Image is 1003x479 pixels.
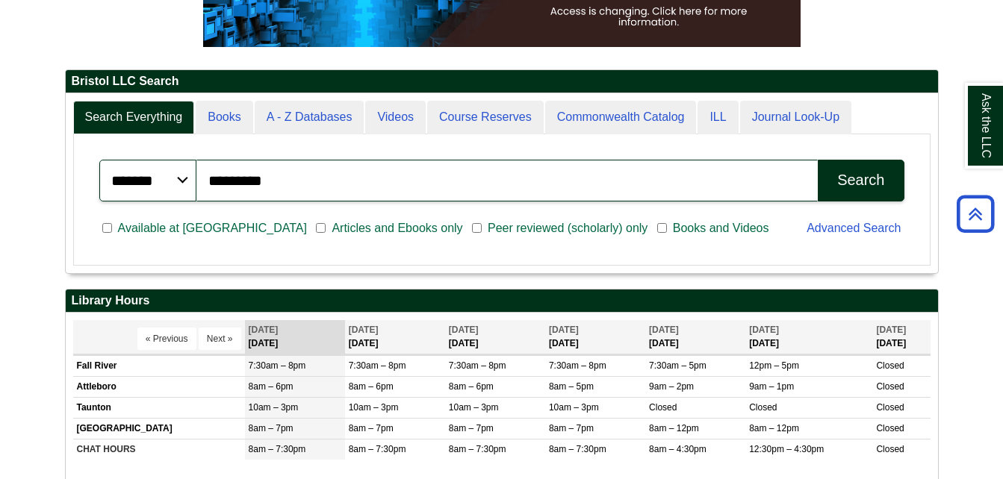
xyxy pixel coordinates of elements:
[73,398,245,419] td: Taunton
[449,423,494,433] span: 8am – 7pm
[449,360,506,371] span: 7:30am – 8pm
[349,381,394,392] span: 8am – 6pm
[549,423,594,433] span: 8am – 7pm
[698,101,738,134] a: ILL
[349,360,406,371] span: 7:30am – 8pm
[657,222,667,235] input: Books and Videos
[549,381,594,392] span: 8am – 5pm
[316,222,326,235] input: Articles and Ebooks only
[667,219,775,237] span: Books and Videos
[449,381,494,392] span: 8am – 6pm
[245,320,345,354] th: [DATE]
[449,402,499,413] span: 10am – 3pm
[249,381,294,392] span: 8am – 6pm
[649,360,707,371] span: 7:30am – 5pm
[876,402,904,413] span: Closed
[740,101,851,134] a: Journal Look-Up
[645,320,745,354] th: [DATE]
[199,328,241,350] button: Next »
[73,355,245,376] td: Fall River
[876,423,904,433] span: Closed
[749,360,799,371] span: 12pm – 5pm
[482,219,653,237] span: Peer reviewed (scholarly) only
[876,325,906,335] span: [DATE]
[349,423,394,433] span: 8am – 7pm
[196,101,252,134] a: Books
[807,222,901,234] a: Advanced Search
[745,320,872,354] th: [DATE]
[255,101,364,134] a: A - Z Databases
[66,70,938,93] h2: Bristol LLC Search
[649,444,707,454] span: 8am – 4:30pm
[73,376,245,397] td: Attleboro
[249,423,294,433] span: 8am – 7pm
[66,289,938,313] h2: Library Hours
[749,402,777,413] span: Closed
[876,360,904,371] span: Closed
[549,402,599,413] span: 10am – 3pm
[545,101,697,134] a: Commonwealth Catalog
[649,381,694,392] span: 9am – 2pm
[545,320,645,354] th: [DATE]
[249,325,279,335] span: [DATE]
[649,423,699,433] span: 8am – 12pm
[951,204,999,224] a: Back to Top
[449,325,479,335] span: [DATE]
[837,172,884,189] div: Search
[549,325,579,335] span: [DATE]
[349,325,379,335] span: [DATE]
[818,160,904,201] button: Search
[749,423,799,433] span: 8am – 12pm
[365,101,426,134] a: Videos
[749,325,779,335] span: [DATE]
[137,328,196,350] button: « Previous
[102,222,112,235] input: Available at [GEOGRAPHIC_DATA]
[449,444,506,454] span: 8am – 7:30pm
[649,325,679,335] span: [DATE]
[749,444,824,454] span: 12:30pm – 4:30pm
[112,219,313,237] span: Available at [GEOGRAPHIC_DATA]
[326,219,468,237] span: Articles and Ebooks only
[249,360,306,371] span: 7:30am – 8pm
[549,444,606,454] span: 8am – 7:30pm
[876,444,904,454] span: Closed
[649,402,677,413] span: Closed
[349,444,406,454] span: 8am – 7:30pm
[249,402,299,413] span: 10am – 3pm
[876,381,904,392] span: Closed
[549,360,606,371] span: 7:30am – 8pm
[73,101,195,134] a: Search Everything
[73,439,245,460] td: CHAT HOURS
[872,320,930,354] th: [DATE]
[472,222,482,235] input: Peer reviewed (scholarly) only
[445,320,545,354] th: [DATE]
[73,419,245,439] td: [GEOGRAPHIC_DATA]
[427,101,544,134] a: Course Reserves
[349,402,399,413] span: 10am – 3pm
[345,320,445,354] th: [DATE]
[249,444,306,454] span: 8am – 7:30pm
[749,381,794,392] span: 9am – 1pm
